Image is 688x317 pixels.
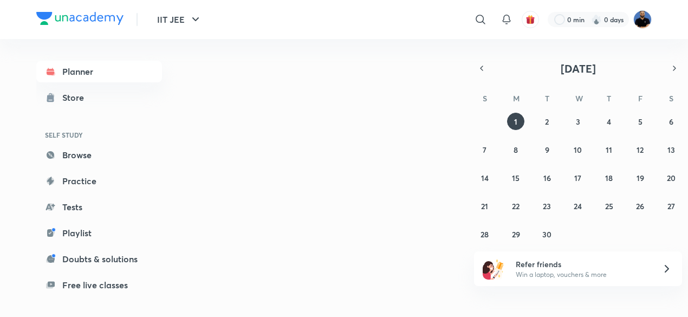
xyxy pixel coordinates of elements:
abbr: September 4, 2025 [607,117,611,127]
button: September 21, 2025 [476,197,494,215]
abbr: September 19, 2025 [637,173,644,183]
button: September 5, 2025 [632,113,649,130]
a: Store [36,87,162,108]
a: Tests [36,196,162,218]
abbr: September 17, 2025 [574,173,581,183]
abbr: September 9, 2025 [545,145,549,155]
abbr: September 10, 2025 [574,145,582,155]
h6: Refer friends [516,258,649,270]
button: avatar [522,11,539,28]
abbr: September 6, 2025 [669,117,673,127]
abbr: Wednesday [575,93,583,103]
button: September 23, 2025 [538,197,556,215]
abbr: September 14, 2025 [481,173,489,183]
button: September 26, 2025 [632,197,649,215]
a: Browse [36,144,162,166]
a: Planner [36,61,162,82]
button: September 28, 2025 [476,225,494,243]
button: September 19, 2025 [632,169,649,186]
abbr: September 3, 2025 [576,117,580,127]
button: September 24, 2025 [569,197,587,215]
abbr: Friday [638,93,642,103]
abbr: Thursday [607,93,611,103]
button: September 1, 2025 [507,113,524,130]
button: September 25, 2025 [600,197,618,215]
abbr: September 22, 2025 [512,201,520,211]
h6: SELF STUDY [36,126,162,144]
button: September 16, 2025 [538,169,556,186]
button: September 3, 2025 [569,113,587,130]
button: September 14, 2025 [476,169,494,186]
abbr: September 11, 2025 [606,145,612,155]
button: September 13, 2025 [663,141,680,158]
abbr: September 15, 2025 [512,173,520,183]
a: Doubts & solutions [36,248,162,270]
button: September 30, 2025 [538,225,556,243]
button: September 7, 2025 [476,141,494,158]
abbr: September 27, 2025 [667,201,675,211]
abbr: September 12, 2025 [637,145,644,155]
button: September 29, 2025 [507,225,524,243]
button: September 6, 2025 [663,113,680,130]
abbr: September 5, 2025 [638,117,642,127]
button: September 2, 2025 [538,113,556,130]
button: September 17, 2025 [569,169,587,186]
abbr: September 24, 2025 [574,201,582,211]
span: [DATE] [561,61,596,76]
abbr: September 7, 2025 [483,145,486,155]
button: September 12, 2025 [632,141,649,158]
abbr: September 25, 2025 [605,201,613,211]
abbr: September 26, 2025 [636,201,644,211]
button: IIT JEE [151,9,209,30]
abbr: Saturday [669,93,673,103]
img: Md Afroj [633,10,652,29]
img: Company Logo [36,12,124,25]
button: September 8, 2025 [507,141,524,158]
abbr: September 28, 2025 [481,229,489,240]
p: Win a laptop, vouchers & more [516,270,649,280]
div: Store [62,91,90,104]
abbr: September 20, 2025 [667,173,676,183]
abbr: September 21, 2025 [481,201,488,211]
button: September 27, 2025 [663,197,680,215]
a: Practice [36,170,162,192]
button: September 22, 2025 [507,197,524,215]
button: September 15, 2025 [507,169,524,186]
img: avatar [525,15,535,24]
a: Playlist [36,222,162,244]
a: Company Logo [36,12,124,28]
button: September 4, 2025 [600,113,618,130]
abbr: September 16, 2025 [543,173,551,183]
abbr: September 13, 2025 [667,145,675,155]
button: September 20, 2025 [663,169,680,186]
abbr: September 23, 2025 [543,201,551,211]
abbr: September 29, 2025 [512,229,520,240]
img: streak [591,14,602,25]
button: September 11, 2025 [600,141,618,158]
abbr: Sunday [483,93,487,103]
abbr: September 30, 2025 [542,229,551,240]
abbr: Tuesday [545,93,549,103]
img: referral [483,258,504,280]
abbr: September 18, 2025 [605,173,613,183]
abbr: September 8, 2025 [514,145,518,155]
abbr: September 2, 2025 [545,117,549,127]
button: September 18, 2025 [600,169,618,186]
button: [DATE] [489,61,667,76]
button: September 9, 2025 [538,141,556,158]
a: Free live classes [36,274,162,296]
button: September 10, 2025 [569,141,587,158]
abbr: Monday [513,93,520,103]
abbr: September 1, 2025 [514,117,517,127]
